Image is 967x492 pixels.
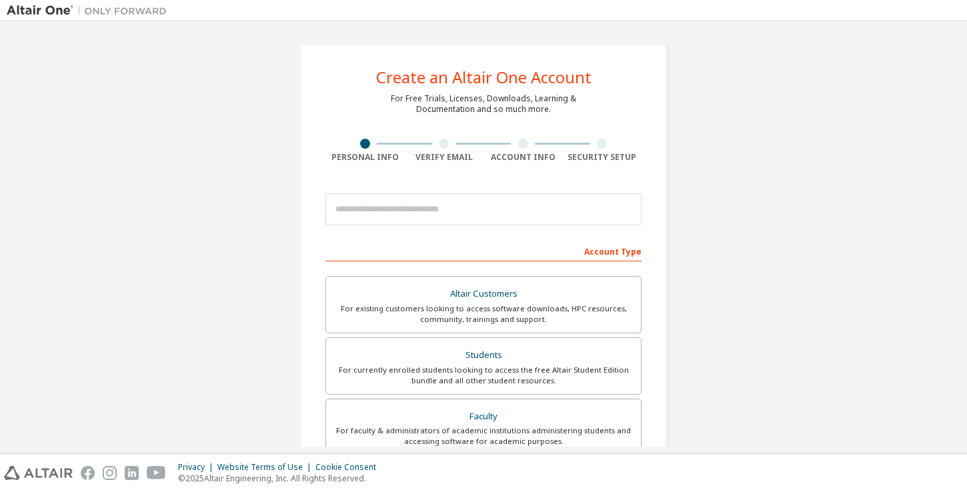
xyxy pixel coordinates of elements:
img: youtube.svg [147,466,166,480]
div: Personal Info [325,152,405,163]
img: Altair One [7,4,173,17]
div: For Free Trials, Licenses, Downloads, Learning & Documentation and so much more. [391,93,576,115]
div: Cookie Consent [315,462,384,473]
div: Students [334,346,633,365]
p: © 2025 Altair Engineering, Inc. All Rights Reserved. [178,473,384,484]
div: Verify Email [405,152,484,163]
div: Website Terms of Use [217,462,315,473]
div: Faculty [334,407,633,426]
div: Create an Altair One Account [376,69,592,85]
div: Account Info [484,152,563,163]
div: For currently enrolled students looking to access the free Altair Student Edition bundle and all ... [334,365,633,386]
div: For existing customers looking to access software downloads, HPC resources, community, trainings ... [334,303,633,325]
img: linkedin.svg [125,466,139,480]
img: facebook.svg [81,466,95,480]
img: altair_logo.svg [4,466,73,480]
div: Security Setup [563,152,642,163]
div: For faculty & administrators of academic institutions administering students and accessing softwa... [334,425,633,447]
div: Privacy [178,462,217,473]
div: Altair Customers [334,285,633,303]
img: instagram.svg [103,466,117,480]
div: Account Type [325,240,642,261]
